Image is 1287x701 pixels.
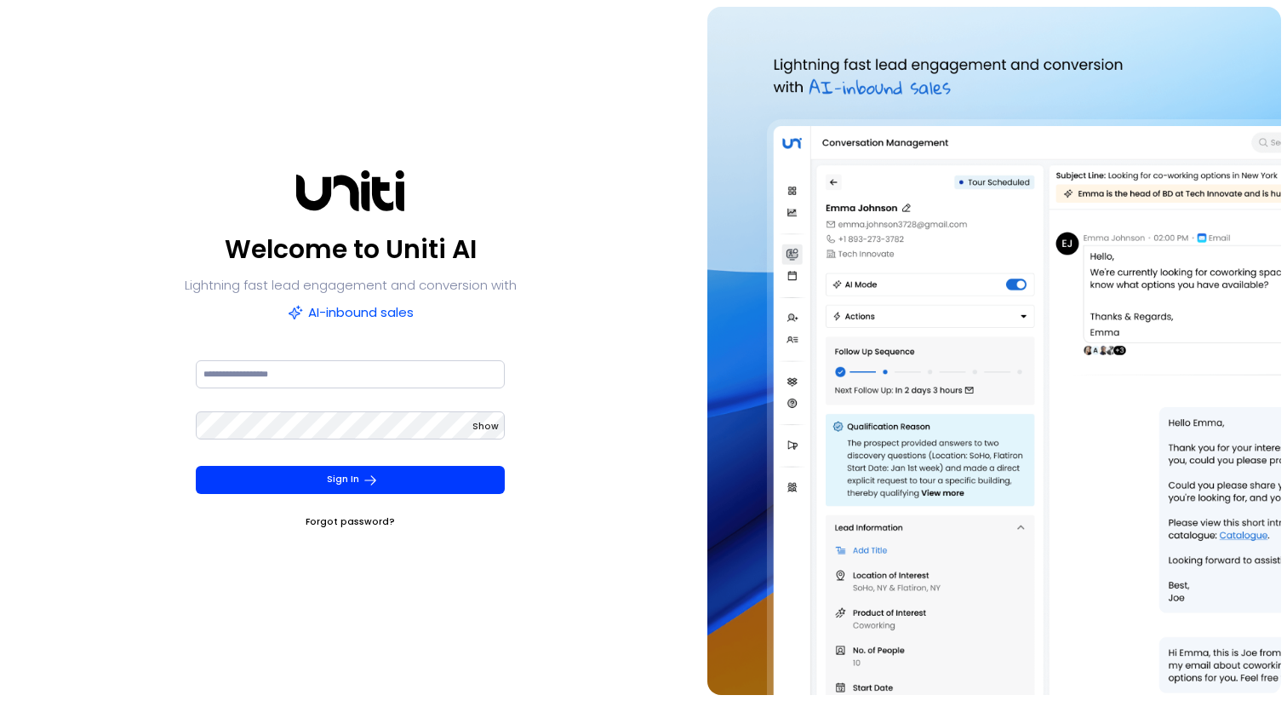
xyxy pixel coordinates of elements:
[185,273,517,297] p: Lightning fast lead engagement and conversion with
[288,301,414,325] p: AI-inbound sales
[472,420,499,433] span: Show
[225,229,477,270] p: Welcome to Uniti AI
[472,418,499,435] button: Show
[196,466,505,494] button: Sign In
[707,7,1281,695] img: auth-hero.png
[306,514,395,531] a: Forgot password?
